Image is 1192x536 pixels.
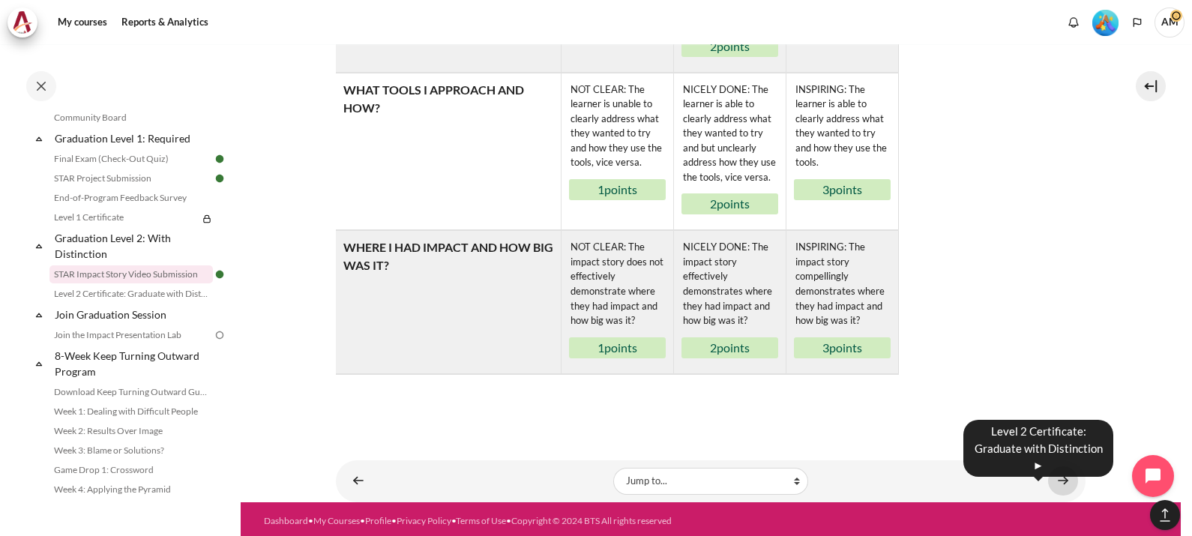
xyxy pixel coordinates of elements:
a: Reports & Analytics [116,7,214,37]
div: • • • • • [264,514,755,528]
div: INSPIRING: The impact story compellingly demonstrates where they had impact and how big was it? [794,238,891,329]
td: Criterion WHERE I HAD IMPACT AND HOW BIG WAS IT? [336,230,561,373]
div: NOT CLEAR: The learner is unable to clearly address what they wanted to try and how they use the ... [569,81,666,172]
a: Week 1: Dealing with Difficult People [49,403,213,421]
a: 8-Week Keep Turning Outward Program [52,346,213,382]
span: Collapse [31,131,46,146]
span: 1 [597,182,604,196]
div: points [681,337,778,358]
div: points [794,337,891,358]
td: Criterion WHAT TOOLS I APPROACH AND HOW? [336,73,561,231]
td: Level INSPIRING: The impact story compellingly demonstrates where they had impact and how big was... [786,231,898,373]
div: points [569,179,666,200]
img: Done [213,172,226,185]
div: Level #5 [1092,8,1119,36]
a: STAR Project Submission [49,169,213,187]
a: Graduation Level 2: With Distinction [52,228,213,264]
a: Week 3: Blame or Solutions? [49,442,213,460]
a: Level 2 Certificate: Graduate with Distinction [49,285,213,303]
img: Level #5 [1092,10,1119,36]
a: Terms of Use [456,515,506,526]
span: AM [1155,7,1185,37]
tr: Levels group [561,73,898,230]
span: Collapse [31,307,46,322]
td: Level NOT CLEAR: The learner is unable to clearly address what they wanted to try and how they us... [561,73,673,230]
a: Game Drop 1: Crossword [49,461,213,479]
a: User menu [1155,7,1185,37]
a: ◄ End-of-Program Feedback Survey [343,466,373,496]
a: Week 2: Results Over Image [49,422,213,440]
a: My courses [52,7,112,37]
div: NOT CLEAR: The impact story does not effectively demonstrate where they had impact and how big wa... [569,238,666,329]
span: 2 [710,39,717,53]
a: Join Graduation Session [52,304,213,325]
div: Show notification window with no new notifications [1062,11,1085,34]
a: Community Board [49,109,213,127]
div: points [794,179,891,200]
a: Week 4: Applying the Pyramid [49,481,213,499]
img: Architeck [12,11,33,34]
span: 2 [710,340,717,355]
a: My Courses [313,515,360,526]
a: Privacy Policy [397,515,451,526]
img: Done [213,268,226,281]
img: Done [213,152,226,166]
a: Level #5 [1086,8,1125,36]
span: 3 [822,182,829,196]
a: STAR Impact Story Video Submission [49,265,213,283]
span: 1 [597,340,604,355]
a: Graduation Level 1: Required [52,128,213,148]
a: Final Exam (Check-Out Quiz) [49,150,213,168]
div: points [569,337,666,358]
div: NICELY DONE: The learner is able to clearly address what they wanted to try and but unclearly add... [681,81,778,187]
a: Copyright © 2024 BTS All rights reserved [511,515,672,526]
tr: Levels group [561,231,898,373]
div: INSPIRING: The learner is able to clearly address what they wanted to try and how they use the to... [794,81,891,172]
button: Languages [1126,11,1149,34]
div: Level 2 Certificate: Graduate with Distinction ► [963,420,1113,477]
td: Level INSPIRING: The learner is able to clearly address what they wanted to try and how they use ... [786,73,898,230]
img: To do [213,328,226,342]
span: Collapse [31,238,46,253]
a: Level 1 Certificate [49,208,198,226]
td: Level NOT CLEAR: The impact story does not effectively demonstrate where they had impact and how ... [561,231,673,373]
td: Level NICELY DONE: The impact story effectively demonstrates where they had impact and how big wa... [673,231,786,373]
span: 2 [710,196,717,211]
a: Architeck Architeck [7,7,45,37]
a: Profile [365,515,391,526]
span: 3 [822,340,829,355]
a: Dashboard [264,515,308,526]
span: Collapse [31,356,46,371]
div: points [681,193,778,214]
button: [[backtotopbutton]] [1150,500,1180,530]
a: End-of-Program Feedback Survey [49,189,213,207]
div: points [681,36,778,57]
a: Join the Impact Presentation Lab [49,326,213,344]
div: NICELY DONE: The impact story effectively demonstrates where they had impact and how big was it? [681,238,778,329]
td: Level NICELY DONE: The learner is able to clearly address what they wanted to try and but unclear... [673,73,786,230]
a: Download Keep Turning Outward Guide [49,383,213,401]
